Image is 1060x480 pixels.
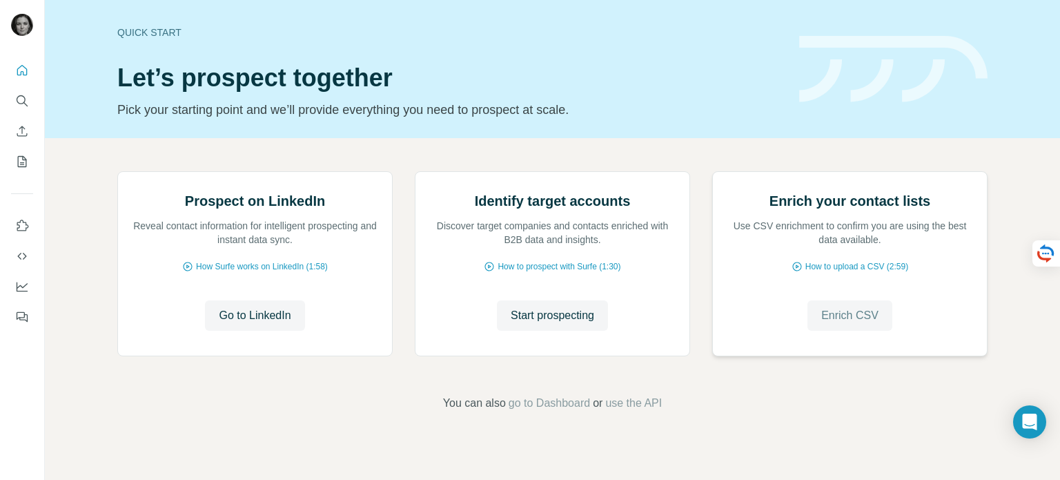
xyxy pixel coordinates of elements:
p: Pick your starting point and we’ll provide everything you need to prospect at scale. [117,100,783,119]
span: How to upload a CSV (2:59) [805,260,908,273]
button: Feedback [11,305,33,329]
p: Discover target companies and contacts enriched with B2B data and insights. [429,219,676,247]
button: Start prospecting [497,300,608,331]
button: Use Surfe API [11,244,33,269]
button: go to Dashboard [509,395,590,412]
p: Reveal contact information for intelligent prospecting and instant data sync. [132,219,378,247]
button: Enrich CSV [807,300,892,331]
img: banner [799,36,988,103]
button: Use Surfe on LinkedIn [11,213,33,238]
div: Quick start [117,26,783,39]
span: Start prospecting [511,307,594,324]
button: Quick start [11,58,33,83]
span: How Surfe works on LinkedIn (1:58) [196,260,328,273]
button: Enrich CSV [11,119,33,144]
button: Dashboard [11,274,33,299]
p: Use CSV enrichment to confirm you are using the best data available. [727,219,973,247]
span: Go to LinkedIn [219,307,291,324]
div: Open Intercom Messenger [1013,405,1046,439]
span: or [593,395,602,412]
img: Avatar [11,14,33,36]
button: use the API [605,395,662,412]
span: How to prospect with Surfe (1:30) [498,260,620,273]
h2: Prospect on LinkedIn [185,191,325,211]
h2: Enrich your contact lists [769,191,930,211]
span: Enrich CSV [821,307,879,324]
h2: Identify target accounts [475,191,631,211]
button: My lists [11,149,33,174]
button: Search [11,88,33,113]
h1: Let’s prospect together [117,64,783,92]
button: Go to LinkedIn [205,300,304,331]
span: You can also [443,395,506,412]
